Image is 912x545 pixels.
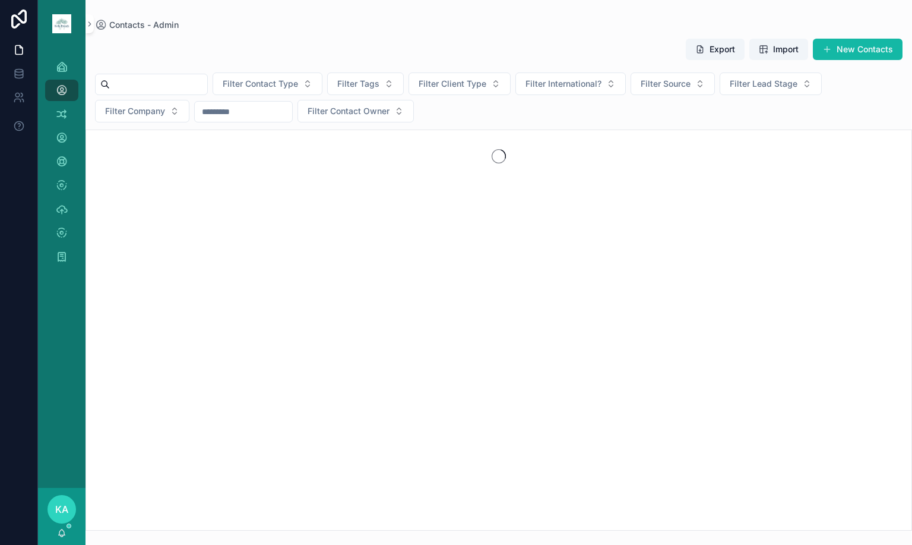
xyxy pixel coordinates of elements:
span: Filter Company [105,105,165,117]
div: scrollable content [38,48,85,283]
span: Filter Tags [337,78,379,90]
span: Filter Client Type [419,78,486,90]
button: Select Button [327,73,404,95]
span: KA [55,502,68,516]
button: Export [686,39,745,60]
span: Filter International? [525,78,601,90]
button: Select Button [408,73,511,95]
span: Filter Contact Owner [308,105,389,117]
button: Select Button [720,73,822,95]
span: Import [773,43,799,55]
span: Contacts - Admin [109,19,179,31]
button: Select Button [631,73,715,95]
img: App logo [52,14,71,33]
button: Select Button [515,73,626,95]
span: Filter Source [641,78,691,90]
button: New Contacts [813,39,902,60]
span: Filter Lead Stage [730,78,797,90]
button: Select Button [297,100,414,122]
button: Select Button [213,73,322,95]
button: Import [749,39,808,60]
span: Filter Contact Type [223,78,298,90]
a: Contacts - Admin [95,19,179,31]
button: Select Button [95,100,189,122]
